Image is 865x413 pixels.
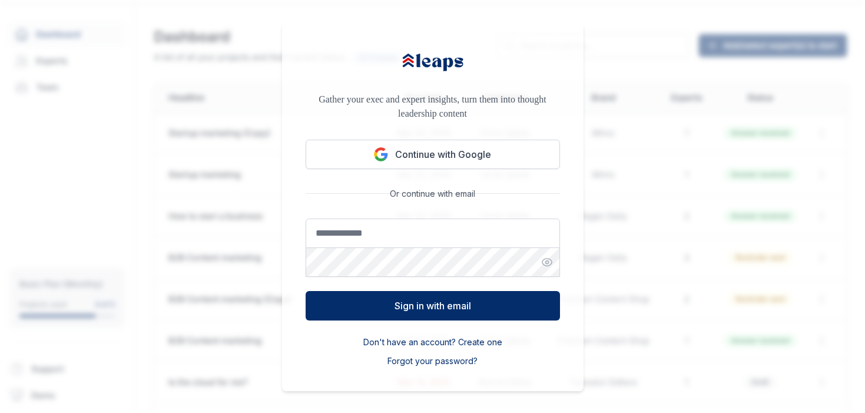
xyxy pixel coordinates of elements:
[306,140,560,169] button: Continue with Google
[374,147,388,161] img: Google logo
[363,336,502,348] button: Don't have an account? Create one
[306,291,560,321] button: Sign in with email
[400,46,465,78] img: Leaps
[387,355,478,367] button: Forgot your password?
[306,92,560,121] p: Gather your exec and expert insights, turn them into thought leadership content
[385,188,480,200] span: Or continue with email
